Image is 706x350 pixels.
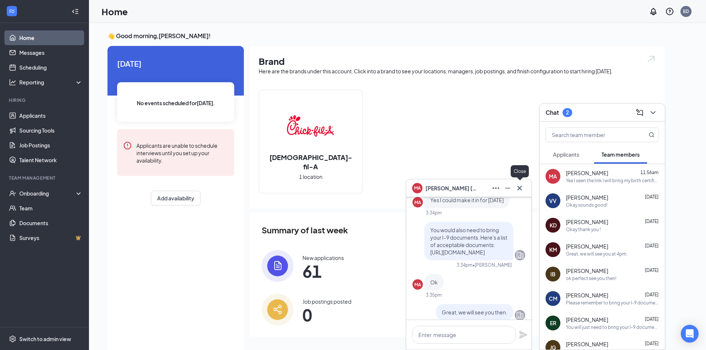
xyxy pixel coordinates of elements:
div: Team Management [9,175,81,181]
span: [DATE] [645,243,659,249]
div: Switch to admin view [19,335,71,343]
div: MA [414,199,421,206]
div: You will just need to bring your I-9 documentation. Here's a list of acceptable documents: [URL][... [566,324,659,330]
a: Team [19,201,83,216]
a: Scheduling [19,60,83,75]
span: [DATE] [645,292,659,297]
svg: Company [516,251,524,260]
span: Team members [601,151,640,158]
span: [PERSON_NAME] [566,267,608,274]
svg: Notifications [649,7,658,16]
svg: Company [516,311,524,320]
svg: Plane [519,330,528,339]
span: • [PERSON_NAME] [473,262,512,268]
div: Job postings posted [302,298,351,305]
span: 1 location [299,173,322,181]
div: 2 [566,109,569,116]
button: Add availability [151,191,200,206]
span: Yes I could make it in for [DATE] [430,197,504,203]
svg: Collapse [72,8,79,15]
a: Applicants [19,108,83,123]
svg: QuestionInfo [665,7,674,16]
div: CM [549,295,557,302]
div: MA [549,173,557,180]
div: Okay thank you ! [566,226,601,233]
span: [PERSON_NAME] [566,169,608,177]
button: Ellipses [490,182,502,194]
div: KD [550,221,557,229]
span: Summary of last week [262,224,348,237]
div: Please remember to bring your I-9 documents. Here's a list of acceptable documents: [URL][DOMAIN_... [566,300,659,306]
img: icon [262,250,294,282]
span: [DATE] [645,267,659,273]
span: [PERSON_NAME] [566,243,608,250]
a: Sourcing Tools [19,123,83,138]
div: IB [550,270,556,278]
h1: Brand [259,55,656,67]
a: Home [19,30,83,45]
svg: Settings [9,335,16,343]
span: [DATE] [645,219,659,224]
div: Great, we will see you at 4pm. [566,251,627,257]
svg: UserCheck [9,190,16,197]
div: Okay sounds good! [566,202,607,208]
div: ER [550,319,556,327]
button: Minimize [502,182,514,194]
h3: 👋 Good morning, [PERSON_NAME] ! [107,32,665,40]
h1: Home [102,5,128,18]
div: Close [511,165,529,177]
button: ChevronDown [647,107,659,119]
div: Here are the brands under this account. Click into a brand to see your locations, managers, job p... [259,67,656,75]
svg: WorkstreamLogo [8,7,16,15]
div: Yea I seen the link I will bring my birth certificate and Drivers License [566,177,659,184]
img: open.6027fd2a22e1237b5b06.svg [646,55,656,63]
span: No events scheduled for [DATE] . [137,99,215,107]
div: ED [683,8,689,14]
span: [PERSON_NAME] [566,316,608,323]
img: Chick-fil-A [287,102,334,150]
a: Job Postings [19,138,83,153]
span: Ok [430,279,438,286]
span: Great, we will see you then. [442,309,507,316]
div: VV [549,197,557,204]
svg: Ellipses [491,184,500,193]
button: Cross [514,182,526,194]
input: Search team member [546,128,634,142]
span: [PERSON_NAME] [566,291,608,299]
div: Applicants are unable to schedule interviews until you set up your availability. [136,141,228,164]
span: [DATE] [645,341,659,346]
a: Messages [19,45,83,60]
div: Open Intercom Messenger [681,325,699,343]
svg: Error [123,141,132,150]
button: ComposeMessage [634,107,646,119]
div: MA [414,281,421,288]
span: [PERSON_NAME] [566,194,608,201]
span: [DATE] [117,58,234,69]
div: KM [549,246,557,253]
svg: Cross [515,184,524,193]
span: Applicants [553,151,579,158]
span: You would also need to bring your I-9 documents. Here's a list of acceptable documents: [URL][DOM... [430,227,507,256]
h3: Chat [546,109,559,117]
span: 11:56am [640,170,659,175]
span: 0 [302,308,351,321]
a: Documents [19,216,83,230]
div: Reporting [19,79,83,86]
a: Talent Network [19,153,83,167]
span: 61 [302,264,344,278]
span: [DATE] [645,316,659,322]
svg: Minimize [503,184,512,193]
span: [DATE] [645,194,659,200]
img: icon [262,294,294,326]
div: Onboarding [19,190,76,197]
div: New applications [302,254,344,261]
div: 3:34pm [426,210,442,216]
span: [PERSON_NAME] [566,340,608,348]
a: SurveysCrown [19,230,83,245]
h2: [DEMOGRAPHIC_DATA]-fil-A [259,153,362,171]
div: ok perfect see you then! [566,275,616,281]
svg: ComposeMessage [635,108,644,117]
span: [PERSON_NAME] [PERSON_NAME] [425,184,477,192]
svg: Analysis [9,79,16,86]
